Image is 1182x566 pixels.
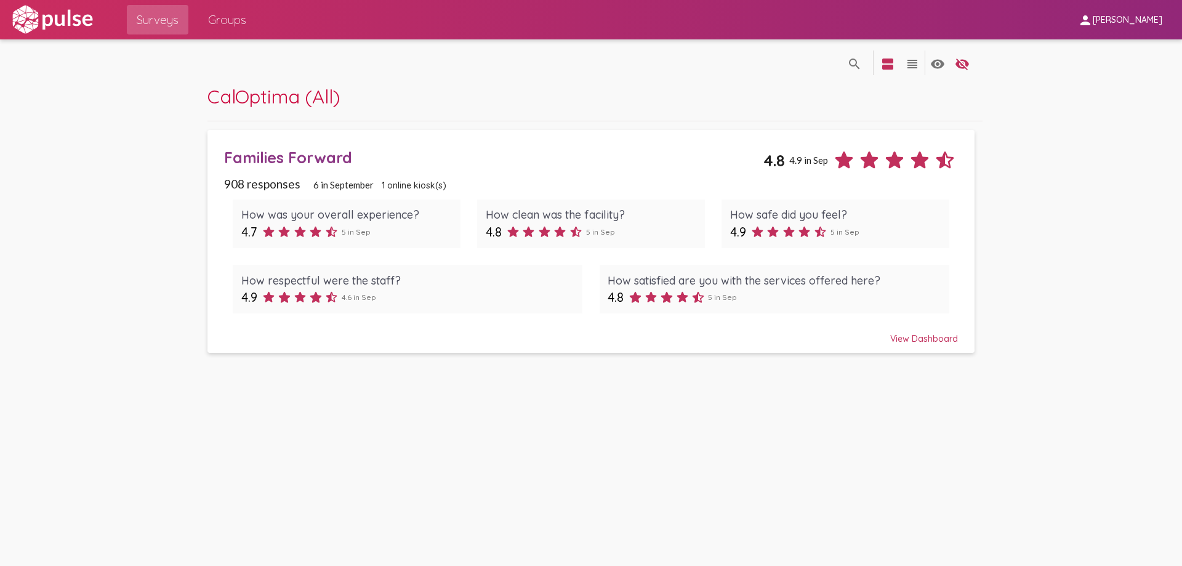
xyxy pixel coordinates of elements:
span: 5 in Sep [708,293,737,302]
span: 4.8 [608,289,624,305]
div: How respectful were the staff? [241,273,574,288]
span: 908 responses [224,177,300,191]
span: 5 in Sep [586,227,615,237]
span: 4.6 in Sep [342,293,376,302]
span: Groups [208,9,246,31]
button: language [842,51,867,75]
button: [PERSON_NAME] [1068,8,1172,31]
mat-icon: language [905,57,920,71]
span: 4.8 [486,224,502,240]
mat-icon: language [930,57,945,71]
span: 5 in Sep [830,227,859,237]
button: language [875,51,900,75]
button: language [950,51,975,75]
div: How satisfied are you with the services offered here? [608,273,941,288]
span: 4.9 [730,224,746,240]
mat-icon: language [847,57,862,71]
span: Surveys [137,9,179,31]
span: 4.7 [241,224,257,240]
a: Families Forward4.84.9 in Sep908 responses6 in September1 online kiosk(s)How was your overall exp... [207,130,975,353]
span: [PERSON_NAME] [1093,15,1162,26]
span: 4.8 [763,151,785,170]
span: 4.9 [241,289,257,305]
div: How clean was the facility? [486,208,697,222]
mat-icon: language [955,57,970,71]
div: View Dashboard [224,322,957,344]
span: CalOptima (All) [207,84,340,108]
div: How safe did you feel? [730,208,941,222]
button: language [900,51,925,75]
button: language [925,51,950,75]
span: 4.9 in Sep [789,155,828,166]
span: 1 online kiosk(s) [382,180,446,191]
span: 5 in Sep [342,227,371,237]
div: Families Forward [224,148,763,167]
span: 6 in September [313,179,374,190]
div: How was your overall experience? [241,208,452,222]
mat-icon: person [1078,13,1093,28]
a: Surveys [127,5,188,34]
mat-icon: language [880,57,895,71]
a: Groups [198,5,256,34]
img: white-logo.svg [10,4,95,35]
